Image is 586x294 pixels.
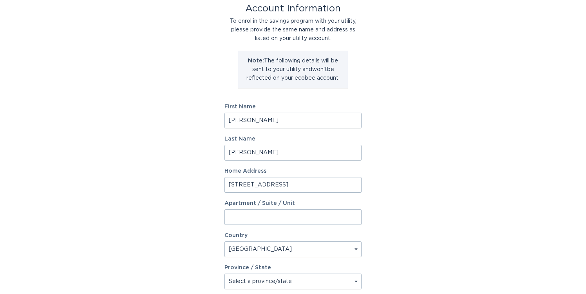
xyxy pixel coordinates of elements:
[224,201,362,206] label: Apartment / Suite / Unit
[224,168,362,174] label: Home Address
[224,136,362,142] label: Last Name
[224,104,362,110] label: First Name
[224,17,362,43] div: To enrol in the savings program with your utility, please provide the same name and address as li...
[224,4,362,13] div: Account Information
[224,265,271,270] label: Province / State
[248,58,264,64] strong: Note:
[224,233,248,238] label: Country
[244,57,342,82] p: The following details will be sent to your utility and won't be reflected on your ecobee account.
